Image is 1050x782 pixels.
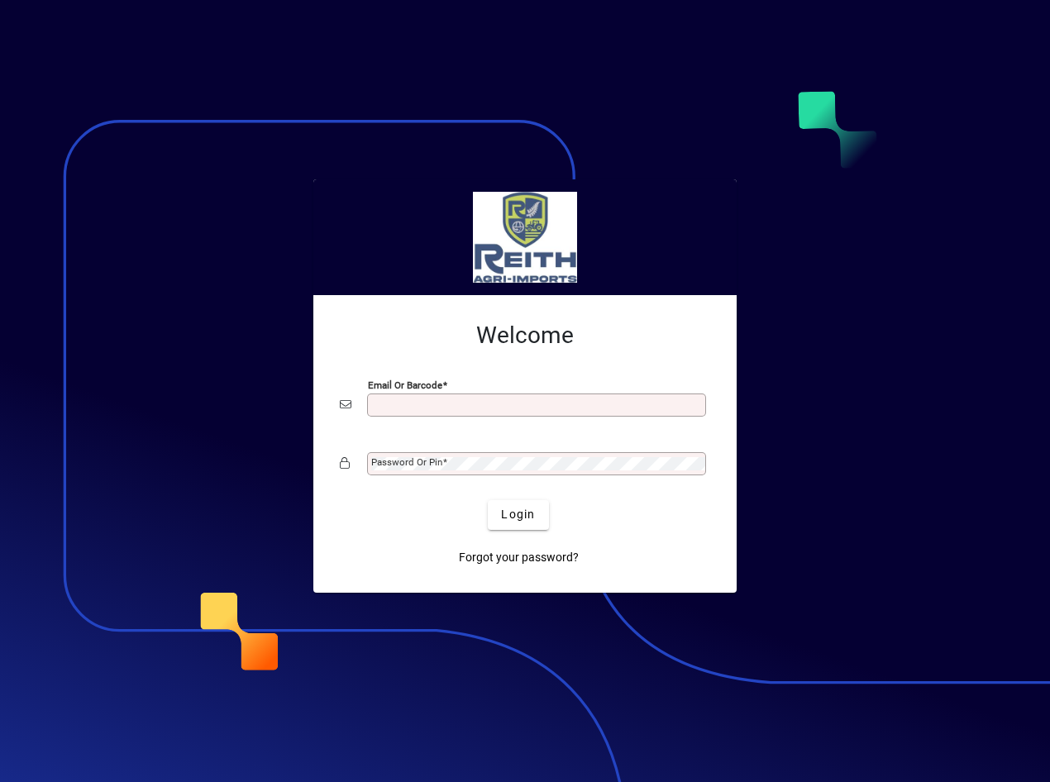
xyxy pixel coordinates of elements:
mat-label: Email or Barcode [368,379,442,390]
span: Forgot your password? [459,549,579,566]
span: Login [501,506,535,523]
h2: Welcome [340,322,710,350]
mat-label: Password or Pin [371,456,442,468]
button: Login [488,500,548,530]
a: Forgot your password? [452,543,585,573]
